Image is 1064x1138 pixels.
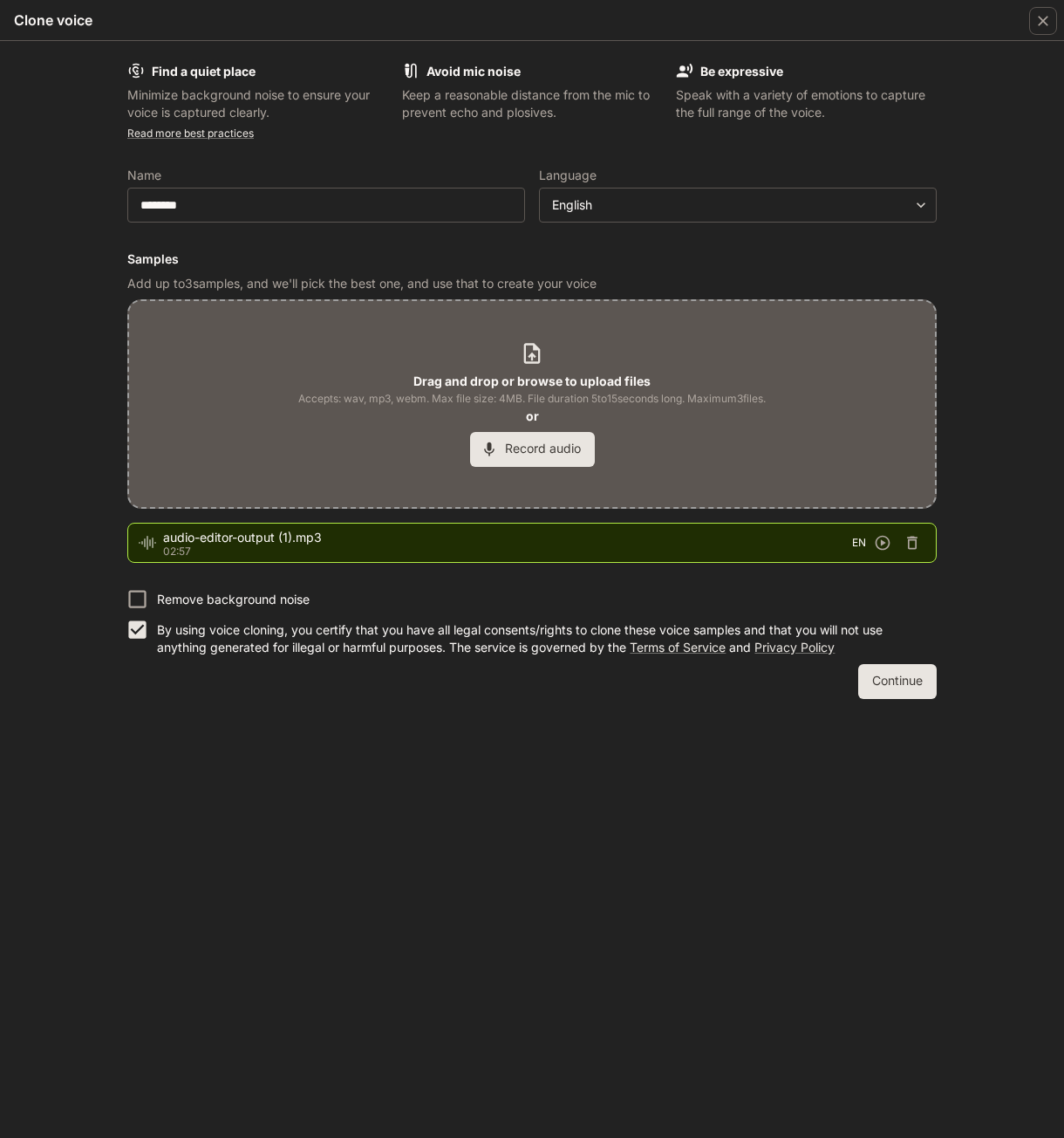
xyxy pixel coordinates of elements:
[152,64,256,79] b: Find a quiet place
[858,664,937,699] button: Continue
[630,640,726,655] a: Terms of Service
[552,196,908,214] div: English
[127,86,388,121] p: Minimize background noise to ensure your voice is captured clearly.
[127,127,254,140] a: Read more best practices
[526,408,539,423] b: or
[127,275,937,292] p: Add up to 3 samples, and we'll pick the best one, and use that to create your voice
[402,86,663,121] p: Keep a reasonable distance from the mic to prevent echo and plosives.
[426,64,521,79] b: Avoid mic noise
[127,250,937,268] h6: Samples
[470,432,595,467] button: Record audio
[298,390,766,408] span: Accepts: wav, mp3, webm. Max file size: 4MB. File duration 5 to 15 seconds long. Maximum 3 files.
[127,169,161,182] p: Name
[163,546,852,557] p: 02:57
[700,64,783,79] b: Be expressive
[676,86,937,121] p: Speak with a variety of emotions to capture the full range of the voice.
[157,621,923,656] p: By using voice cloning, you certify that you have all legal consents/rights to clone these voice ...
[14,10,92,30] h5: Clone voice
[539,169,597,182] p: Language
[540,196,936,214] div: English
[163,529,852,546] span: audio-editor-output (1).mp3
[852,534,866,552] span: EN
[413,374,651,388] b: Drag and drop or browse to upload files
[157,591,310,608] p: Remove background noise
[754,640,835,655] a: Privacy Policy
